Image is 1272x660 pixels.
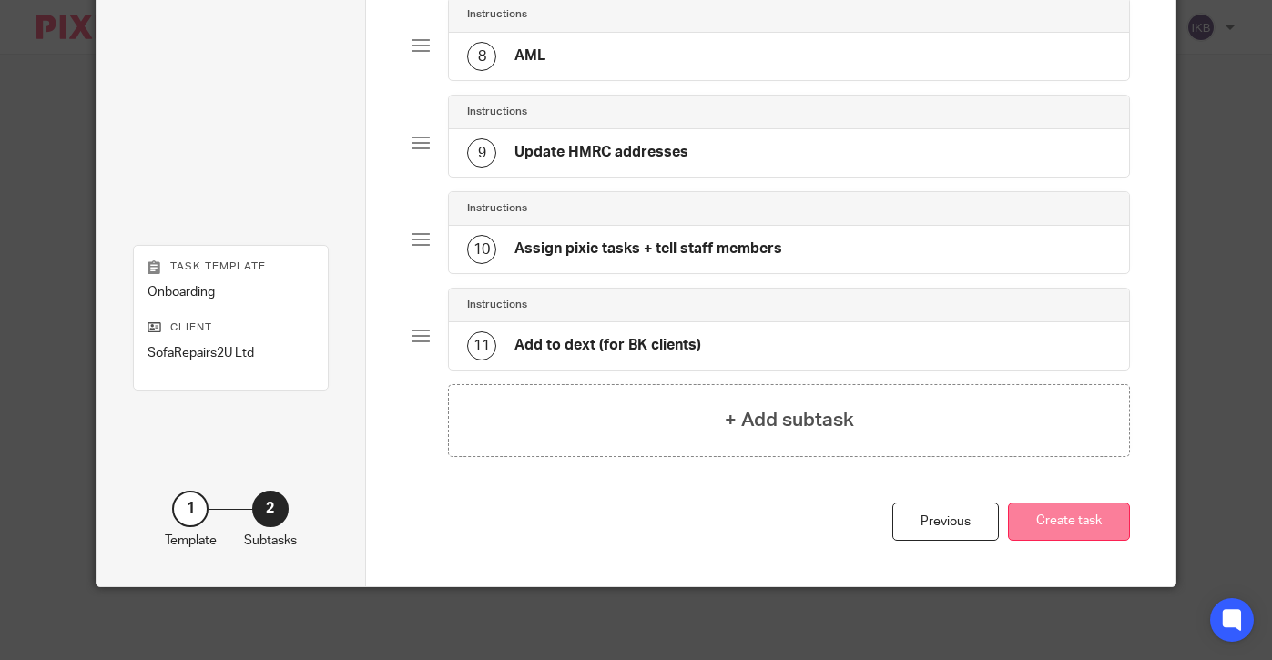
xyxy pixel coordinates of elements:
p: Task template [148,259,314,274]
div: 9 [467,138,496,168]
p: Onboarding [148,283,314,301]
button: Create task [1008,503,1130,542]
h4: AML [514,46,545,66]
h4: Assign pixie tasks + tell staff members [514,239,782,259]
h4: Instructions [467,105,527,119]
h4: Instructions [467,298,527,312]
h4: Update HMRC addresses [514,143,688,162]
p: Client [148,320,314,335]
div: 8 [467,42,496,71]
div: 11 [467,331,496,360]
p: Subtasks [244,532,297,550]
div: 1 [172,491,209,527]
p: SofaRepairs2U Ltd [148,344,314,362]
p: Template [165,532,217,550]
div: 2 [252,491,289,527]
h4: + Add subtask [725,406,854,434]
h4: Instructions [467,201,527,216]
div: Previous [892,503,999,542]
div: 10 [467,235,496,264]
h4: Instructions [467,7,527,22]
h4: Add to dext (for BK clients) [514,336,701,355]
